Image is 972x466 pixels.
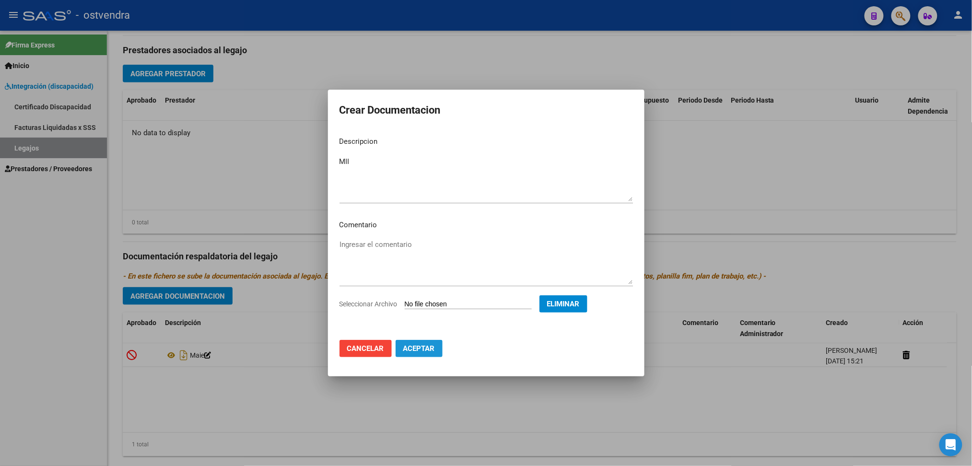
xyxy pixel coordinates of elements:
span: Aceptar [403,344,435,353]
span: Cancelar [347,344,384,353]
button: Eliminar [539,295,587,313]
p: Descripcion [340,136,633,147]
div: Open Intercom Messenger [939,433,962,456]
span: Eliminar [547,300,580,308]
button: Cancelar [340,340,392,357]
button: Aceptar [396,340,443,357]
span: Seleccionar Archivo [340,300,398,308]
p: Comentario [340,220,633,231]
h2: Crear Documentacion [340,101,633,119]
